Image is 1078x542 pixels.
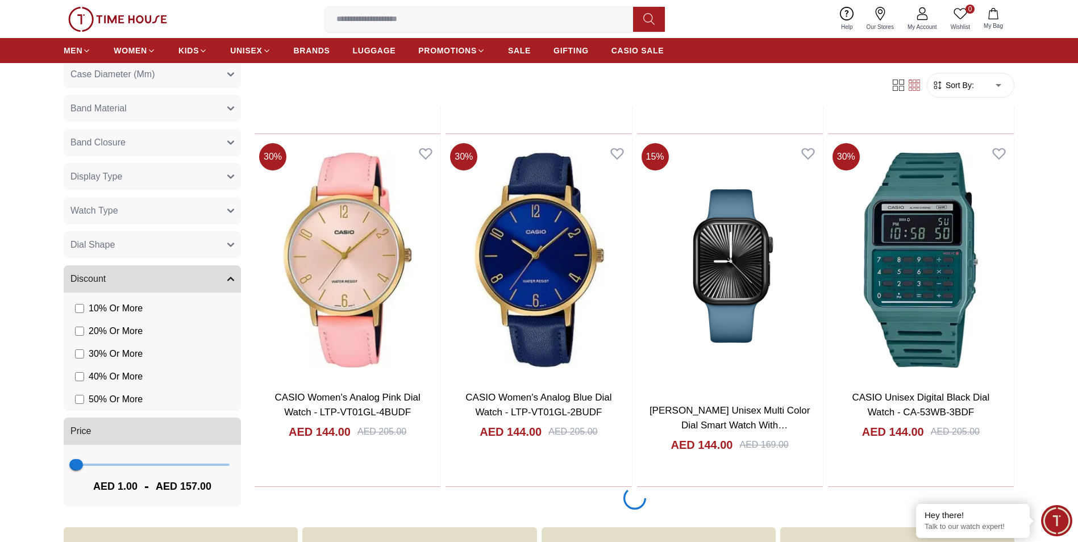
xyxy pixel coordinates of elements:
[418,45,477,56] span: PROMOTIONS
[75,327,84,336] input: 20% Or More
[977,6,1010,32] button: My Bag
[294,40,330,61] a: BRANDS
[64,265,241,293] button: Discount
[70,272,106,286] span: Discount
[89,302,143,315] span: 10 % Or More
[156,478,211,494] span: AED 157.00
[965,5,975,14] span: 0
[508,45,531,56] span: SALE
[946,23,975,31] span: Wishlist
[75,395,84,404] input: 50% Or More
[75,372,84,381] input: 40% Or More
[64,40,91,61] a: MEN
[289,424,351,440] h4: AED 144.00
[255,139,440,382] img: CASIO Women's Analog Pink Dial Watch - LTP-VT01GL-4BUDF
[178,40,207,61] a: KIDS
[739,438,788,452] div: AED 169.00
[64,197,241,224] button: Watch Type
[89,347,143,361] span: 30 % Or More
[70,136,126,149] span: Band Closure
[64,61,241,88] button: Case Diameter (Mm)
[979,22,1008,30] span: My Bag
[860,5,901,34] a: Our Stores
[548,425,597,439] div: AED 205.00
[353,40,396,61] a: LUGGAGE
[925,510,1021,521] div: Hey there!
[75,304,84,313] input: 10% Or More
[862,23,898,31] span: Our Stores
[480,424,542,440] h4: AED 144.00
[450,143,477,170] span: 30 %
[64,129,241,156] button: Band Closure
[418,40,485,61] a: PROMOTIONS
[114,40,156,61] a: WOMEN
[70,238,115,252] span: Dial Shape
[642,143,669,170] span: 15 %
[553,40,589,61] a: GIFTING
[70,68,155,81] span: Case Diameter (Mm)
[353,45,396,56] span: LUGGAGE
[230,40,270,61] a: UNISEX
[89,393,143,406] span: 50 % Or More
[446,139,631,382] img: CASIO Women's Analog Blue Dial Watch - LTP-VT01GL-2BUDF
[611,40,664,61] a: CASIO SALE
[89,370,143,383] span: 40 % Or More
[64,95,241,122] button: Band Material
[508,40,531,61] a: SALE
[64,418,241,445] button: Price
[944,5,977,34] a: 0Wishlist
[553,45,589,56] span: GIFTING
[943,80,974,91] span: Sort By:
[862,424,924,440] h4: AED 144.00
[931,425,980,439] div: AED 205.00
[294,45,330,56] span: BRANDS
[230,45,262,56] span: UNISEX
[64,163,241,190] button: Display Type
[70,170,122,184] span: Display Type
[70,204,118,218] span: Watch Type
[828,139,1014,382] img: CASIO Unisex Digital Black Dial Watch - CA-53WB-3BDF
[834,5,860,34] a: Help
[259,143,286,170] span: 30 %
[89,324,143,338] span: 20 % Or More
[903,23,942,31] span: My Account
[465,392,611,418] a: CASIO Women's Analog Blue Dial Watch - LTP-VT01GL-2BUDF
[75,349,84,358] input: 30% Or More
[650,405,810,460] a: [PERSON_NAME] Unisex Multi Color Dial Smart Watch With Interchangeable Strap-KA10PRO-BSHBN
[833,143,860,170] span: 30 %
[178,45,199,56] span: KIDS
[611,45,664,56] span: CASIO SALE
[138,477,156,495] span: -
[64,45,82,56] span: MEN
[70,424,91,438] span: Price
[114,45,147,56] span: WOMEN
[1041,505,1072,536] div: Chat Widget
[852,392,989,418] a: CASIO Unisex Digital Black Dial Watch - CA-53WB-3BDF
[70,102,127,115] span: Band Material
[68,7,167,32] img: ...
[925,522,1021,532] p: Talk to our watch expert!
[357,425,406,439] div: AED 205.00
[93,478,138,494] span: AED 1.00
[637,139,823,395] img: Kenneth Scott Unisex Multi Color Dial Smart Watch With Interchangeable Strap-KA10PRO-BSHBN
[64,231,241,259] button: Dial Shape
[275,392,421,418] a: CASIO Women's Analog Pink Dial Watch - LTP-VT01GL-4BUDF
[671,437,733,453] h4: AED 144.00
[932,80,974,91] button: Sort By:
[836,23,858,31] span: Help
